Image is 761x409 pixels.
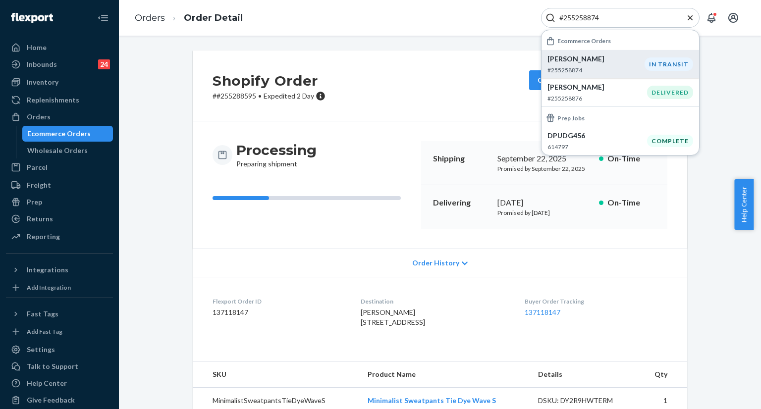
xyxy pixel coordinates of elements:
[360,361,531,388] th: Product Name
[547,54,645,64] p: [PERSON_NAME]
[236,141,317,159] h3: Processing
[213,307,345,317] dd: 137118147
[545,13,555,23] svg: Search Icon
[685,13,695,23] button: Close Search
[213,70,326,91] h2: Shopify Order
[555,13,677,23] input: Search Input
[27,395,75,405] div: Give Feedback
[525,297,667,306] dt: Buyer Order Tracking
[236,141,317,169] div: Preparing shipment
[6,40,113,55] a: Home
[193,361,360,388] th: SKU
[27,327,62,336] div: Add Fast Tag
[6,229,113,245] a: Reporting
[557,115,585,121] h6: Prep Jobs
[213,297,345,306] dt: Flexport Order ID
[647,86,693,99] div: DELIVERED
[607,153,655,164] p: On-Time
[6,262,113,278] button: Integrations
[6,306,113,322] button: Fast Tags
[27,345,55,355] div: Settings
[368,396,496,405] a: Minimalist Sweatpants Tie Dye Wave S
[264,92,314,100] span: Expedited 2 Day
[412,258,459,268] span: Order History
[27,59,57,69] div: Inbounds
[27,43,47,52] div: Home
[607,197,655,208] p: On-Time
[27,129,91,139] div: Ecommerce Orders
[127,3,251,33] ol: breadcrumbs
[258,92,262,100] span: •
[497,197,591,208] div: [DATE]
[361,308,425,326] span: [PERSON_NAME] [STREET_ADDRESS]
[27,112,51,122] div: Orders
[6,326,113,338] a: Add Fast Tag
[27,162,48,172] div: Parcel
[27,378,67,388] div: Help Center
[433,153,489,164] p: Shipping
[27,197,42,207] div: Prep
[530,361,639,388] th: Details
[723,8,743,28] button: Open account menu
[93,8,113,28] button: Close Navigation
[6,109,113,125] a: Orders
[639,361,687,388] th: Qty
[547,131,647,141] p: DPUDG456
[6,342,113,358] a: Settings
[6,194,113,210] a: Prep
[497,164,591,173] p: Promised by September 22, 2025
[22,143,113,158] a: Wholesale Orders
[27,214,53,224] div: Returns
[645,57,693,71] div: IN TRANSIT
[27,232,60,242] div: Reporting
[27,146,88,155] div: Wholesale Orders
[6,392,113,408] button: Give Feedback
[702,8,721,28] button: Open notifications
[525,308,560,316] a: 137118147
[213,91,326,101] p: # #255288595
[734,179,754,230] button: Help Center
[135,12,165,23] a: Orders
[6,282,113,294] a: Add Integration
[98,59,110,69] div: 24
[27,77,58,87] div: Inventory
[497,208,591,217] p: Promised by [DATE]
[6,375,113,391] a: Help Center
[557,38,611,44] h6: Ecommerce Orders
[6,74,113,90] a: Inventory
[27,361,78,371] div: Talk to Support
[6,177,113,193] a: Freight
[547,143,647,151] p: 614797
[11,13,53,23] img: Flexport logo
[27,309,58,319] div: Fast Tags
[547,94,647,102] p: #255258876
[27,180,51,190] div: Freight
[27,95,79,105] div: Replenishments
[6,211,113,227] a: Returns
[647,135,693,147] div: Complete
[538,396,631,406] div: DSKU: DY2R9HWTERM
[6,56,113,72] a: Inbounds24
[27,283,71,292] div: Add Integration
[6,358,113,374] a: Talk to Support
[529,70,590,90] button: Cancel Order
[184,12,243,23] a: Order Detail
[27,265,68,275] div: Integrations
[6,92,113,108] a: Replenishments
[547,66,645,74] p: #255258874
[433,197,489,208] p: Delivering
[547,82,647,92] p: [PERSON_NAME]
[361,297,508,306] dt: Destination
[22,126,113,142] a: Ecommerce Orders
[497,153,591,164] div: September 22, 2025
[6,159,113,175] a: Parcel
